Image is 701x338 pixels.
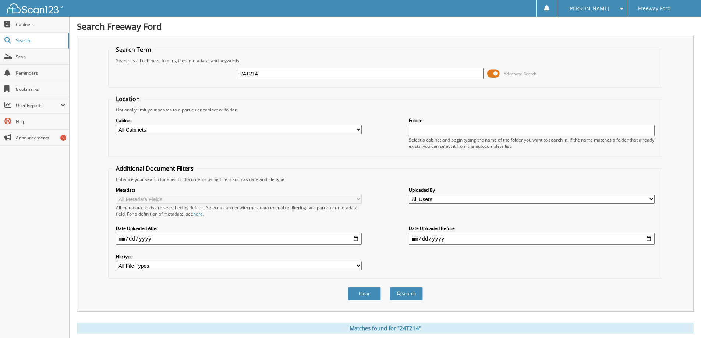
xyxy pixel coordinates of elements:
[112,176,658,182] div: Enhance your search for specific documents using filters such as date and file type.
[116,225,362,231] label: Date Uploaded After
[348,287,381,300] button: Clear
[16,135,66,141] span: Announcements
[638,6,671,11] span: Freeway Ford
[112,164,197,172] legend: Additional Document Filters
[409,233,655,245] input: end
[16,38,64,44] span: Search
[112,107,658,113] div: Optionally limit your search to a particular cabinet or folder
[116,233,362,245] input: start
[60,135,66,141] div: 7
[16,70,66,76] span: Reminders
[112,95,144,103] legend: Location
[409,225,655,231] label: Date Uploaded Before
[16,118,66,125] span: Help
[7,3,63,13] img: scan123-logo-white.svg
[112,57,658,64] div: Searches all cabinets, folders, files, metadata, and keywords
[16,54,66,60] span: Scan
[16,102,60,108] span: User Reports
[390,287,423,300] button: Search
[116,187,362,193] label: Metadata
[568,6,609,11] span: [PERSON_NAME]
[504,71,537,77] span: Advanced Search
[409,117,655,124] label: Folder
[77,20,694,32] h1: Search Freeway Ford
[16,86,66,92] span: Bookmarks
[116,204,362,217] div: All metadata fields are searched by default. Select a cabinet with metadata to enable filtering b...
[112,46,155,54] legend: Search Term
[77,323,694,334] div: Matches found for "24T214"
[116,117,362,124] label: Cabinet
[116,253,362,260] label: File type
[193,211,203,217] a: here
[409,187,655,193] label: Uploaded By
[16,21,66,28] span: Cabinets
[409,137,655,149] div: Select a cabinet and begin typing the name of the folder you want to search in. If the name match...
